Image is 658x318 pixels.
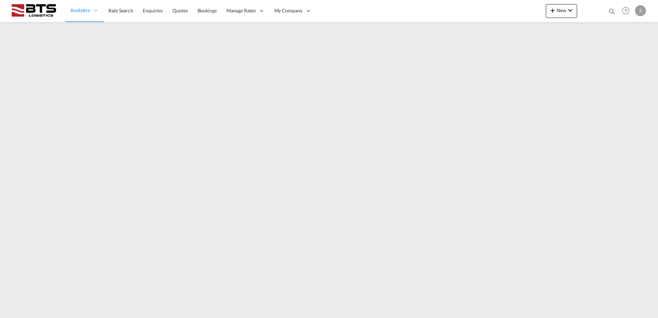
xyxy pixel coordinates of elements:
[274,7,303,14] span: My Company
[10,3,57,19] img: cdcc71d0be7811ed9adfbf939d2aa0e8.png
[549,8,574,13] span: New
[172,8,188,13] span: Quotes
[620,5,635,17] div: Help
[608,8,616,18] div: icon-magnify
[108,8,133,13] span: Rate Search
[549,6,557,14] md-icon: icon-plus 400-fg
[143,8,163,13] span: Enquiries
[546,4,577,18] button: icon-plus 400-fgNewicon-chevron-down
[608,8,616,15] md-icon: icon-magnify
[635,5,646,16] div: S
[198,8,217,13] span: Bookings
[226,7,256,14] span: Manage Rates
[620,5,632,17] span: Help
[70,7,90,14] span: Analytics
[566,6,574,14] md-icon: icon-chevron-down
